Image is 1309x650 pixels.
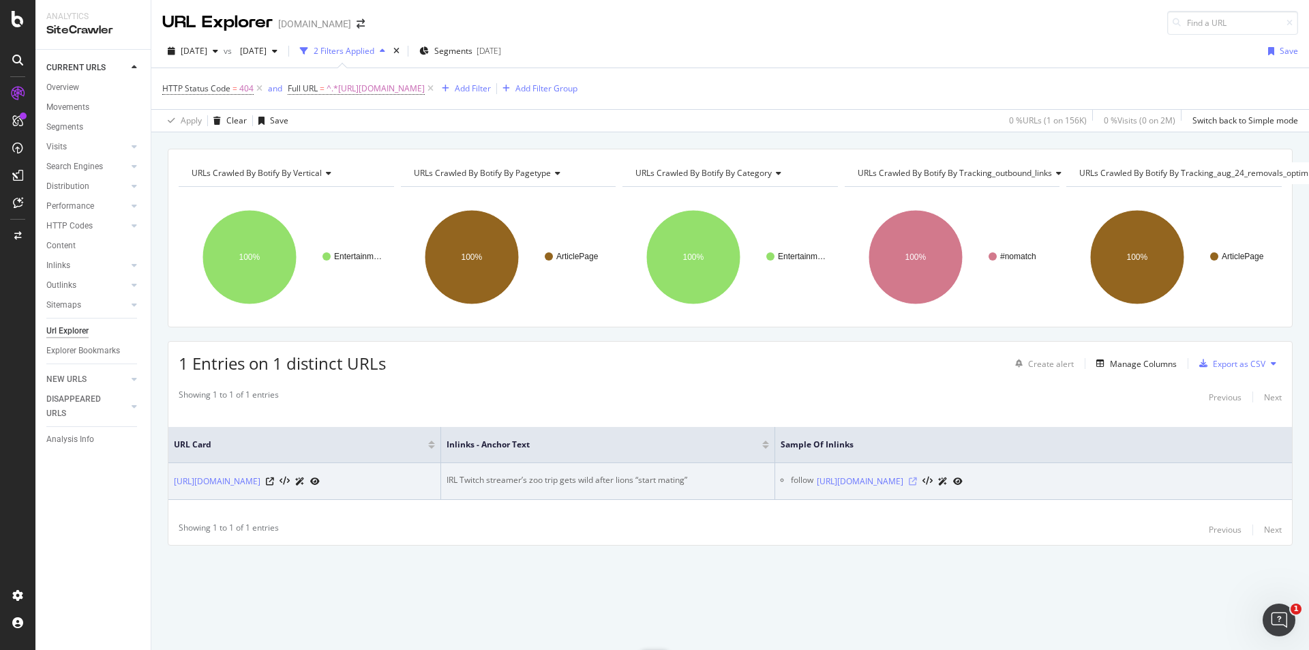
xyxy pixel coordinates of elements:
[556,252,599,261] text: ArticlePage
[295,40,391,62] button: 2 Filters Applied
[1209,389,1242,405] button: Previous
[268,83,282,94] div: and
[401,198,616,316] div: A chart.
[310,474,320,488] a: URL Inspection
[253,110,288,132] button: Save
[314,45,374,57] div: 2 Filters Applied
[1009,115,1087,126] div: 0 % URLs ( 1 on 156K )
[46,61,127,75] a: CURRENT URLS
[235,40,283,62] button: [DATE]
[791,474,813,488] div: follow
[922,477,933,486] button: View HTML Source
[46,219,93,233] div: HTTP Codes
[905,252,926,262] text: 100%
[1194,353,1265,374] button: Export as CSV
[46,392,115,421] div: DISAPPEARED URLS
[1263,40,1298,62] button: Save
[46,432,141,447] a: Analysis Info
[174,475,260,488] a: [URL][DOMAIN_NAME]
[189,162,382,184] h4: URLs Crawled By Botify By vertical
[162,11,273,34] div: URL Explorer
[235,45,267,57] span: 2024 Oct. 5th
[266,477,274,486] a: Visit Online Page
[1209,524,1242,535] div: Previous
[46,324,141,338] a: Url Explorer
[1263,604,1295,636] iframe: Intercom live chat
[46,278,127,293] a: Outlinks
[295,474,305,488] a: AI Url Details
[268,82,282,95] button: and
[1264,389,1282,405] button: Next
[179,198,394,316] svg: A chart.
[208,110,247,132] button: Clear
[179,352,386,374] span: 1 Entries on 1 distinct URLs
[1291,604,1302,615] span: 1
[179,389,279,405] div: Showing 1 to 1 of 1 entries
[181,115,202,126] div: Apply
[455,83,491,94] div: Add Filter
[855,162,1072,184] h4: URLs Crawled By Botify By tracking_outbound_links
[391,44,402,58] div: times
[1110,358,1177,370] div: Manage Columns
[1192,115,1298,126] div: Switch back to Simple mode
[46,372,87,387] div: NEW URLS
[938,474,948,488] a: AI Url Details
[46,199,94,213] div: Performance
[46,239,76,253] div: Content
[845,198,1060,316] svg: A chart.
[1000,252,1036,261] text: #nomatch
[46,100,141,115] a: Movements
[46,11,140,23] div: Analytics
[174,439,425,451] span: URL Card
[622,198,838,316] svg: A chart.
[162,83,230,94] span: HTTP Status Code
[46,199,127,213] a: Performance
[1066,198,1282,316] div: A chart.
[683,252,704,262] text: 100%
[46,140,67,154] div: Visits
[633,162,826,184] h4: URLs Crawled By Botify By category
[278,17,351,31] div: [DOMAIN_NAME]
[411,162,604,184] h4: URLs Crawled By Botify By pagetype
[46,344,120,358] div: Explorer Bookmarks
[357,19,365,29] div: arrow-right-arrow-left
[434,45,472,57] span: Segments
[334,252,382,261] text: Entertainm…
[181,45,207,57] span: 2025 Aug. 9th
[239,252,260,262] text: 100%
[46,392,127,421] a: DISAPPEARED URLS
[817,475,903,488] a: [URL][DOMAIN_NAME]
[1264,392,1282,403] div: Next
[1209,522,1242,538] button: Previous
[46,344,141,358] a: Explorer Bookmarks
[280,477,290,486] button: View HTML Source
[477,45,501,57] div: [DATE]
[288,83,318,94] span: Full URL
[46,160,103,174] div: Search Engines
[1104,115,1175,126] div: 0 % Visits ( 0 on 2M )
[46,80,79,95] div: Overview
[239,79,254,98] span: 404
[179,522,279,538] div: Showing 1 to 1 of 1 entries
[1222,252,1264,261] text: ArticlePage
[46,432,94,447] div: Analysis Info
[1187,110,1298,132] button: Switch back to Simple mode
[414,167,551,179] span: URLs Crawled By Botify By pagetype
[953,474,963,488] a: URL Inspection
[327,79,425,98] span: ^.*[URL][DOMAIN_NAME]
[46,23,140,38] div: SiteCrawler
[46,120,141,134] a: Segments
[46,179,127,194] a: Distribution
[436,80,491,97] button: Add Filter
[1091,355,1177,372] button: Manage Columns
[270,115,288,126] div: Save
[162,40,224,62] button: [DATE]
[46,258,127,273] a: Inlinks
[320,83,325,94] span: =
[46,140,127,154] a: Visits
[46,298,81,312] div: Sitemaps
[46,278,76,293] div: Outlinks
